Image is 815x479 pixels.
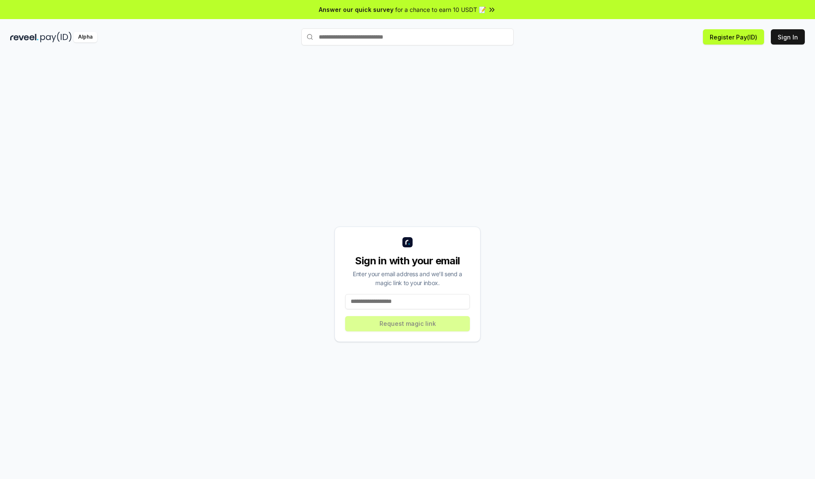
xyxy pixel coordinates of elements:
div: Enter your email address and we’ll send a magic link to your inbox. [345,269,470,287]
div: Sign in with your email [345,254,470,268]
button: Sign In [771,29,805,45]
img: logo_small [402,237,413,247]
img: reveel_dark [10,32,39,42]
span: for a chance to earn 10 USDT 📝 [395,5,486,14]
img: pay_id [40,32,72,42]
span: Answer our quick survey [319,5,393,14]
div: Alpha [73,32,97,42]
button: Register Pay(ID) [703,29,764,45]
